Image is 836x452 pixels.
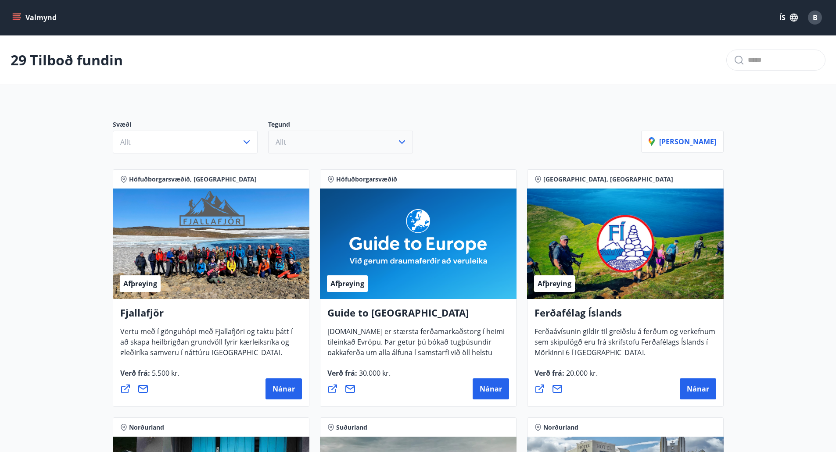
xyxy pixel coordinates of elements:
span: Afþreying [123,279,157,288]
p: [PERSON_NAME] [649,137,716,146]
button: Nánar [473,378,509,399]
span: Ferðaávísunin gildir til greiðslu á ferðum og verkefnum sem skipulögð eru frá skrifstofu Ferðafél... [535,327,715,364]
h4: Guide to [GEOGRAPHIC_DATA] [327,306,509,326]
span: B [813,13,818,22]
span: Vertu með í gönguhópi með Fjallafjöri og taktu þátt í að skapa heilbrigðan grundvöll fyrir kærlei... [120,327,293,364]
h4: Fjallafjör [120,306,302,326]
span: Afþreying [330,279,364,288]
button: B [804,7,825,28]
span: Verð frá : [327,368,391,385]
span: Norðurland [129,423,164,432]
span: Allt [120,137,131,147]
span: Allt [276,137,286,147]
span: [GEOGRAPHIC_DATA], [GEOGRAPHIC_DATA] [543,175,673,184]
span: Norðurland [543,423,578,432]
button: [PERSON_NAME] [641,131,724,153]
p: Svæði [113,120,268,131]
span: 20.000 kr. [564,368,598,378]
button: menu [11,10,60,25]
button: Nánar [266,378,302,399]
span: Verð frá : [535,368,598,385]
span: Nánar [687,384,709,394]
span: Höfuðborgarsvæðið, [GEOGRAPHIC_DATA] [129,175,257,184]
span: [DOMAIN_NAME] er stærsta ferðamarkaðstorg í heimi tileinkað Evrópu. Þar getur þú bókað tugþúsundi... [327,327,505,385]
button: Nánar [680,378,716,399]
span: Afþreying [538,279,571,288]
p: Tegund [268,120,423,131]
span: Nánar [273,384,295,394]
span: 5.500 kr. [150,368,179,378]
button: ÍS [775,10,803,25]
h4: Ferðafélag Íslands [535,306,716,326]
span: Suðurland [336,423,367,432]
span: Höfuðborgarsvæðið [336,175,397,184]
span: Verð frá : [120,368,179,385]
button: Allt [268,131,413,153]
button: Allt [113,131,258,153]
span: 30.000 kr. [357,368,391,378]
span: Nánar [480,384,502,394]
p: 29 Tilboð fundin [11,50,123,70]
